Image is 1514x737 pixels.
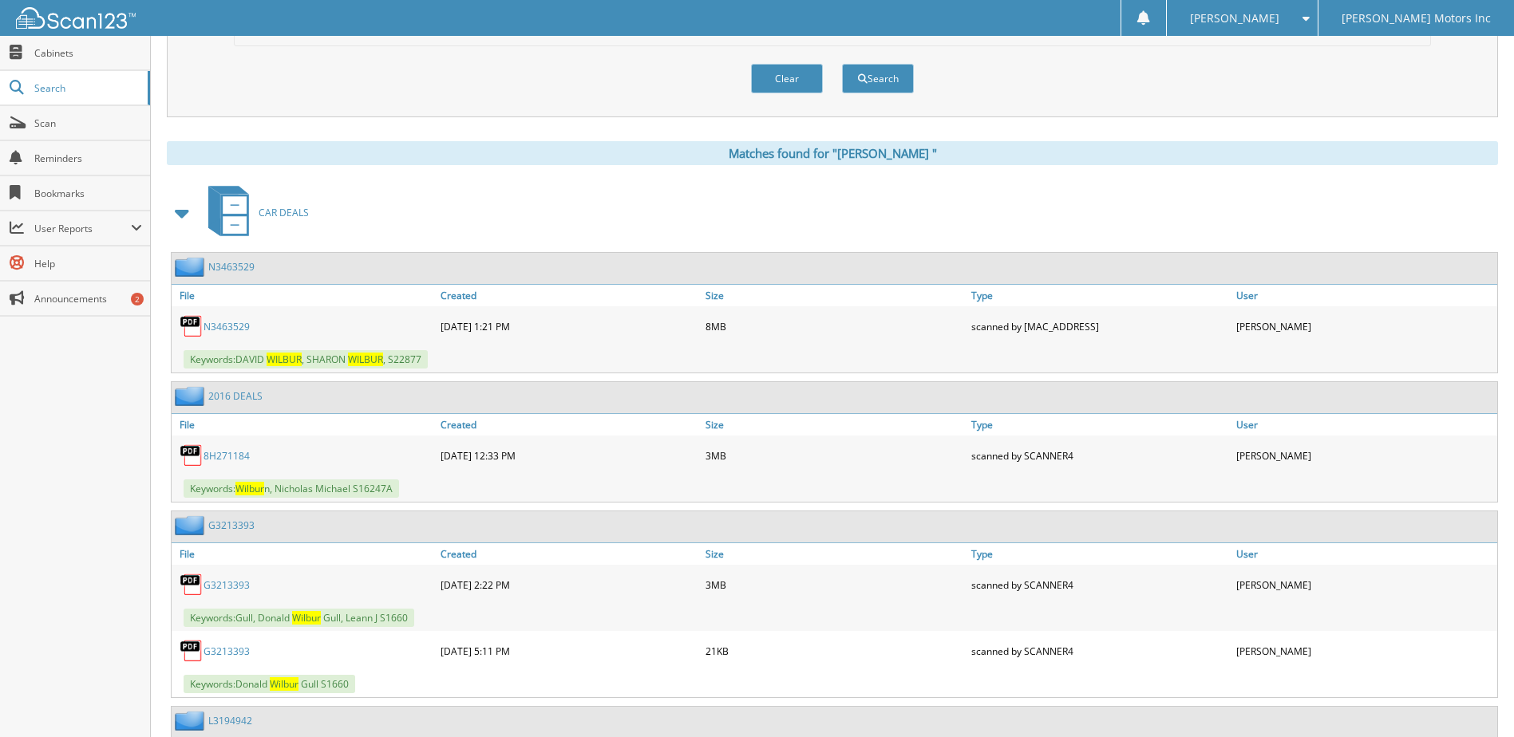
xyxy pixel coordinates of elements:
[267,353,302,366] span: W I L B U R
[437,635,702,667] div: [DATE] 5:11 PM
[175,386,208,406] img: folder2.png
[702,439,967,471] div: 3MB
[437,310,702,342] div: [DATE] 1:21 PM
[172,543,437,565] a: File
[34,187,142,200] span: Bookmarks
[842,64,914,93] button: Search
[1232,310,1497,342] div: [PERSON_NAME]
[1342,14,1491,23] span: [PERSON_NAME] Motors Inc
[208,389,263,403] a: 2016 DEALS
[702,543,967,565] a: Size
[208,714,252,727] a: L3194942
[204,449,250,463] a: 8H271184
[967,285,1232,306] a: Type
[702,414,967,436] a: Size
[1232,439,1497,471] div: [PERSON_NAME]
[180,573,204,597] img: PDF.png
[184,479,399,498] span: Keywords: n , N i c h o l a s M i c h a e l S 1 6 2 4 7 A
[235,482,264,495] span: W i l b u r
[348,353,383,366] span: W I L B U R
[437,414,702,436] a: Created
[34,81,140,95] span: Search
[34,257,142,270] span: Help
[437,285,702,306] a: Created
[437,569,702,601] div: [DATE] 2:22 PM
[34,292,142,305] span: Announcements
[702,310,967,342] div: 8MB
[1190,14,1279,23] span: [PERSON_NAME]
[259,206,309,219] span: C A R D E A L S
[172,414,437,436] a: File
[967,635,1232,667] div: scanned by SCANNER4
[184,609,414,627] span: Keywords: G u l l , D o n a l d G u l l , L e a n n J S 1 6 6 0
[175,711,208,731] img: folder2.png
[270,677,298,691] span: W i l b u r
[34,152,142,165] span: Reminders
[184,350,428,368] span: Keywords: D A V I D , S H A R O N , S 2 2 8 7 7
[967,543,1232,565] a: Type
[175,515,208,535] img: folder2.png
[702,285,967,306] a: Size
[751,64,823,93] button: Clear
[180,314,204,338] img: PDF.png
[1232,543,1497,565] a: User
[1232,635,1497,667] div: [PERSON_NAME]
[16,7,136,29] img: scan123-logo-white.svg
[292,611,321,625] span: W i l b u r
[967,439,1232,471] div: scanned by SCANNER4
[967,310,1232,342] div: scanned by [MAC_ADDRESS]
[702,635,967,667] div: 21KB
[175,257,208,277] img: folder2.png
[167,141,1498,165] div: Matches found for "[PERSON_NAME] "
[967,414,1232,436] a: Type
[180,443,204,467] img: PDF.png
[1434,660,1514,737] iframe: Chat Widget
[1232,285,1497,306] a: User
[184,675,355,693] span: Keywords: D o n a l d G u l l S 1 6 6 0
[1232,414,1497,436] a: User
[702,569,967,601] div: 3MB
[437,439,702,471] div: [DATE] 12:33 PM
[172,285,437,306] a: File
[204,320,250,333] a: N3463529
[34,116,142,130] span: Scan
[208,260,255,274] a: N3463529
[967,569,1232,601] div: scanned by SCANNER4
[208,518,255,532] a: G3213393
[1232,569,1497,601] div: [PERSON_NAME]
[437,543,702,565] a: Created
[204,578,250,592] a: G3213393
[131,293,144,305] div: 2
[204,644,250,658] a: G3213393
[180,639,204,663] img: PDF.png
[199,181,309,244] a: CAR DEALS
[34,46,142,60] span: Cabinets
[34,222,131,235] span: User Reports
